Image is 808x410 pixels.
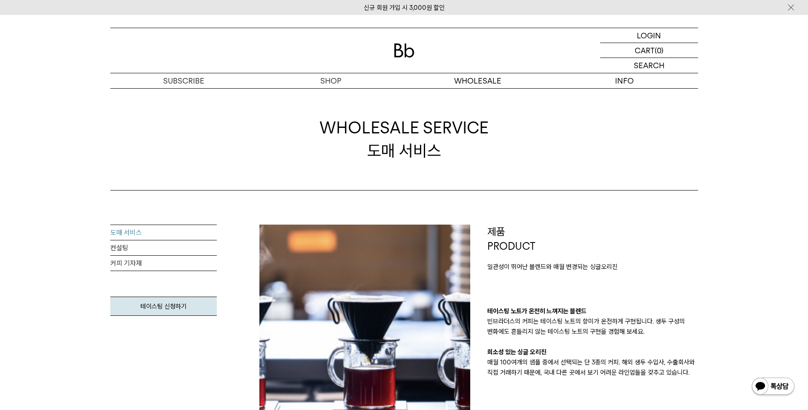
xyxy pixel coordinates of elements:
[751,377,795,397] img: 카카오톡 채널 1:1 채팅 버튼
[600,43,698,58] a: CART (0)
[655,43,664,58] p: (0)
[319,116,489,139] span: WHOLESALE SERVICE
[487,316,698,337] p: 빈브라더스의 커피는 테이스팅 노트의 향미가 온전하게 구현됩니다. 생두 구성의 변화에도 흔들리지 않는 테이스팅 노트의 구현을 경험해 보세요.
[110,225,217,240] a: 도매 서비스
[110,73,257,88] a: SUBSCRIBE
[404,73,551,88] p: WHOLESALE
[110,240,217,256] a: 컨설팅
[487,262,698,272] p: 일관성이 뛰어난 블렌드와 매월 변경되는 싱글오리진
[634,58,664,73] p: SEARCH
[319,116,489,162] div: 도매 서비스
[487,357,698,378] p: 매월 100여개의 샘플 중에서 선택되는 단 3종의 커피. 해외 생두 수입사, 수출회사와 직접 거래하기 때문에, 국내 다른 곳에서 보기 어려운 라인업들을 갖추고 있습니다.
[635,43,655,58] p: CART
[637,28,661,43] p: LOGIN
[487,306,698,316] p: 테이스팅 노트가 온전히 느껴지는 블렌드
[110,256,217,271] a: 커피 기자재
[110,297,217,316] a: 테이스팅 신청하기
[487,347,698,357] p: 희소성 있는 싱글 오리진
[487,225,698,253] p: 제품 PRODUCT
[600,28,698,43] a: LOGIN
[394,43,414,58] img: 로고
[551,73,698,88] p: INFO
[257,73,404,88] a: SHOP
[364,4,445,12] a: 신규 회원 가입 시 3,000원 할인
